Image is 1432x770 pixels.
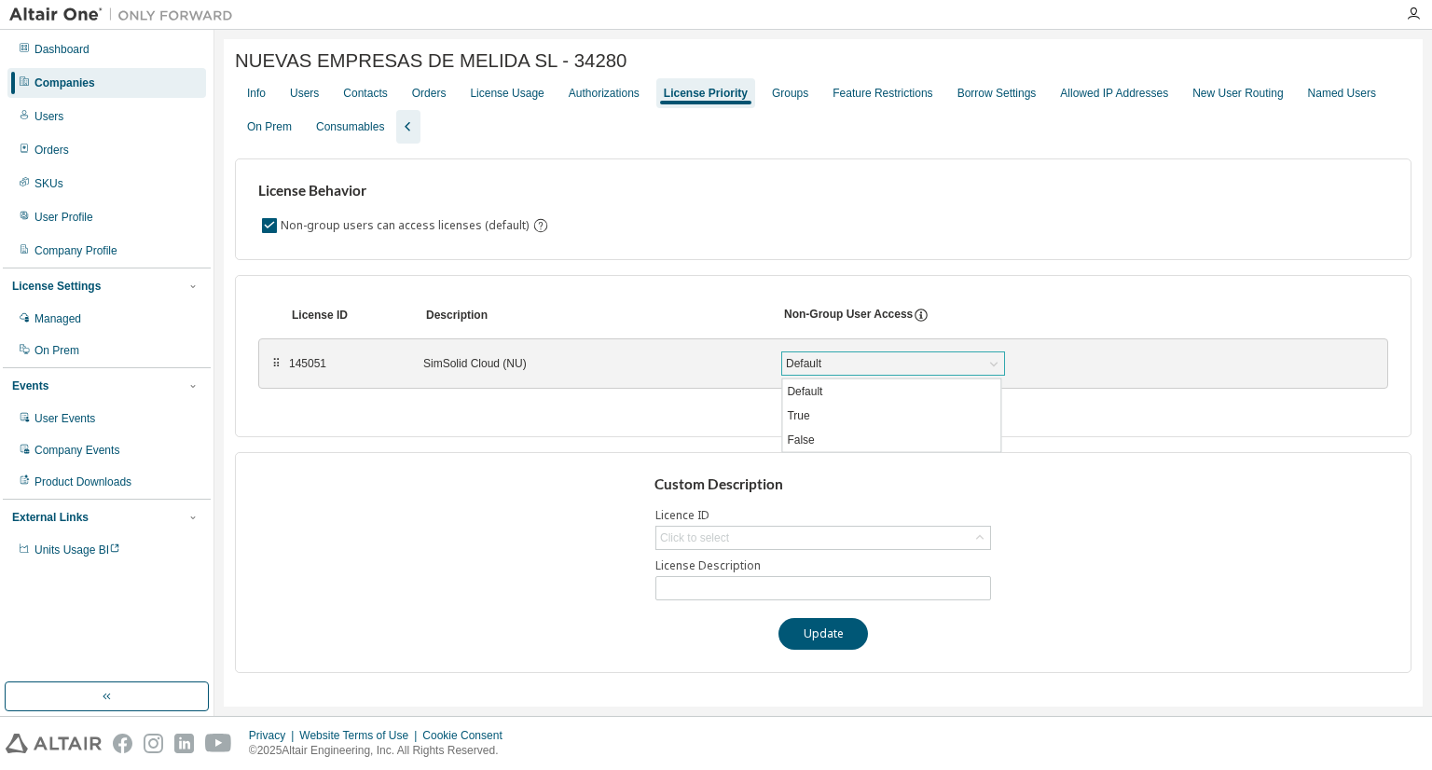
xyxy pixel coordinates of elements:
div: Companies [34,76,95,90]
div: External Links [12,510,89,525]
div: User Profile [34,210,93,225]
div: Product Downloads [34,474,131,489]
label: Non-group users can access licenses (default) [281,214,532,237]
div: Company Profile [34,243,117,258]
div: Cookie Consent [422,728,513,743]
div: License Usage [470,86,544,101]
div: Company Events [34,443,119,458]
div: Events [12,378,48,393]
div: ⠿ [270,356,282,371]
div: Allowed IP Addresses [1060,86,1168,101]
div: On Prem [34,343,79,358]
div: Contacts [343,86,387,101]
div: Users [290,86,319,101]
div: Default [782,352,1004,375]
div: Groups [772,86,808,101]
div: Orders [34,143,69,158]
p: © 2025 Altair Engineering, Inc. All Rights Reserved. [249,743,514,759]
div: Description [426,308,762,323]
div: User Events [34,411,95,426]
div: Named Users [1308,86,1376,101]
div: Privacy [249,728,299,743]
div: Authorizations [569,86,640,101]
div: Website Terms of Use [299,728,422,743]
div: Non-Group User Access [784,307,913,323]
li: True [782,404,1000,428]
div: SimSolid Cloud (NU) [423,356,759,371]
img: altair_logo.svg [6,734,102,753]
button: Update [778,618,868,650]
div: New User Routing [1192,86,1283,101]
div: Info [247,86,266,101]
h3: Custom Description [654,475,993,494]
img: instagram.svg [144,734,163,753]
li: False [782,428,1000,452]
div: License Settings [12,279,101,294]
div: Managed [34,311,81,326]
div: SKUs [34,176,63,191]
label: Licence ID [655,508,991,523]
span: Units Usage BI [34,543,120,557]
div: Dashboard [34,42,89,57]
li: Default [782,379,1000,404]
div: Orders [412,86,447,101]
div: Users [34,109,63,124]
div: Click to select [660,530,729,545]
div: Feature Restrictions [833,86,932,101]
div: License ID [292,308,404,323]
div: License Priority [664,86,748,101]
img: youtube.svg [205,734,232,753]
svg: By default any user not assigned to any group can access any license. Turn this setting off to di... [532,217,549,234]
div: 145051 [289,356,401,371]
img: Altair One [9,6,242,24]
div: Click to select [656,527,990,549]
span: NUEVAS EMPRESAS DE MELIDA SL - 34280 [235,50,626,72]
img: linkedin.svg [174,734,194,753]
div: Consumables [316,119,384,134]
img: facebook.svg [113,734,132,753]
div: Default [783,353,824,374]
div: Borrow Settings [957,86,1037,101]
label: License Description [655,558,991,573]
div: On Prem [247,119,292,134]
h3: License Behavior [258,182,546,200]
